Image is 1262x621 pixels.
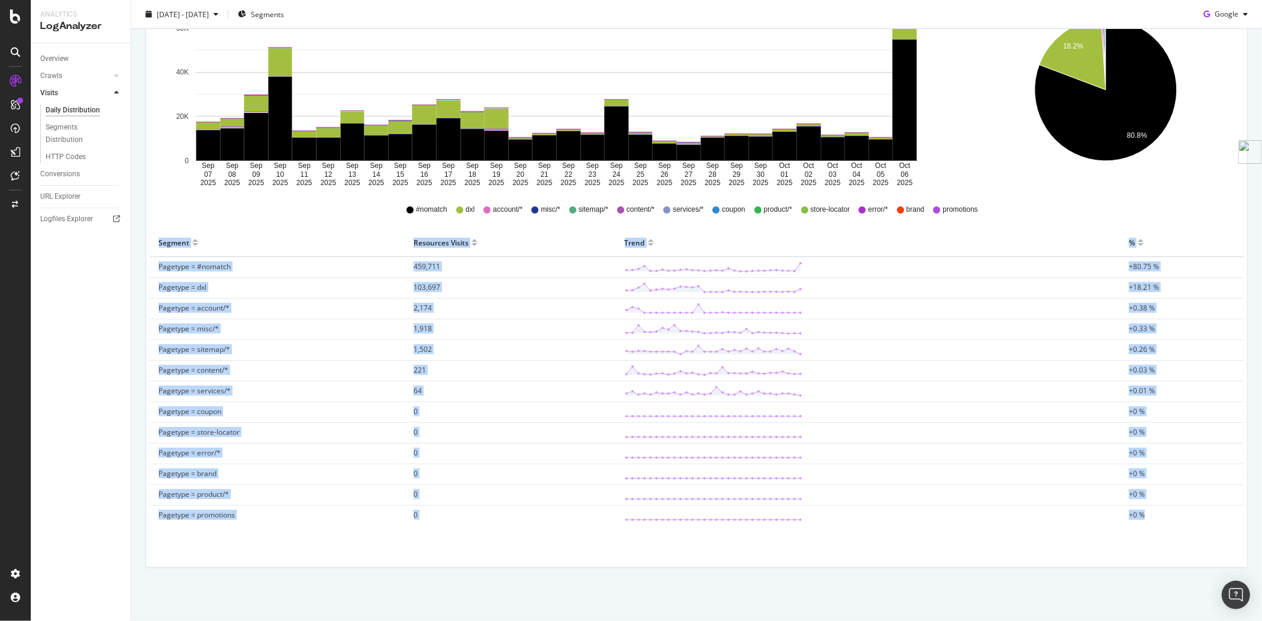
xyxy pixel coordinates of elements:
span: 1,502 [414,344,432,354]
text: 2025 [344,179,360,187]
text: 13 [348,170,357,179]
span: promotions [943,205,977,215]
text: Sep [610,162,623,170]
text: 15 [396,170,405,179]
a: Visits [40,87,111,99]
text: 2025 [248,179,264,187]
text: 29 [732,170,741,179]
button: Segments [233,5,289,24]
text: 24 [612,170,621,179]
text: Sep [394,162,407,170]
span: 1,918 [414,324,432,334]
text: Sep [514,162,527,170]
text: 2025 [609,179,625,187]
div: Crawls [40,70,62,82]
span: 0 [414,427,418,437]
text: Sep [370,162,383,170]
text: 2025 [705,179,721,187]
a: Crawls [40,70,111,82]
text: 2025 [537,179,553,187]
text: 23 [589,170,597,179]
text: 18.2% [1063,42,1083,50]
span: +0 % [1129,468,1145,478]
text: 04 [853,170,861,179]
text: 0 [185,157,189,165]
text: 08 [228,170,237,179]
span: #nomatch [416,205,447,215]
span: error/* [868,205,887,215]
text: 2025 [369,179,385,187]
text: 2025 [873,179,889,187]
text: 26 [661,170,669,179]
span: misc/* [541,205,560,215]
text: 2025 [849,179,865,187]
text: 20 [517,170,525,179]
span: +0.01 % [1129,386,1155,396]
text: 03 [829,170,837,179]
text: 16 [421,170,429,179]
text: Sep [442,162,455,170]
span: +0 % [1129,406,1145,416]
div: URL Explorer [40,190,80,203]
a: Conversions [40,168,122,180]
text: Sep [298,162,311,170]
span: 221 [414,365,426,375]
text: 02 [805,170,813,179]
text: 2025 [489,179,505,187]
text: Sep [202,162,215,170]
button: [DATE] - [DATE] [141,5,223,24]
a: HTTP Codes [46,151,122,163]
div: A chart. [156,10,957,187]
img: side-widget.svg [1238,140,1262,164]
text: 40K [176,69,189,77]
span: +18.21 % [1129,282,1159,292]
text: 2025 [632,179,648,187]
text: 2025 [392,179,408,187]
text: 25 [637,170,645,179]
span: Pagetype = services/* [159,386,231,396]
span: +80.75 % [1129,261,1159,271]
text: Oct [779,162,790,170]
text: 2025 [512,179,528,187]
div: Overview [40,53,69,65]
span: Pagetype = misc/* [159,324,219,334]
span: [DATE] - [DATE] [157,9,209,19]
a: Overview [40,53,122,65]
text: Oct [827,162,838,170]
text: 12 [324,170,333,179]
text: Sep [562,162,575,170]
div: Visits [40,87,58,99]
div: HTTP Codes [46,151,86,163]
text: 2025 [200,179,216,187]
text: 17 [444,170,453,179]
span: +0.03 % [1129,365,1155,375]
text: 2025 [657,179,673,187]
a: Daily Distribution [46,104,122,117]
text: 60K [176,24,189,33]
div: Resources Visits [414,233,469,252]
text: 20K [176,112,189,121]
text: Sep [346,162,359,170]
text: Sep [754,162,767,170]
text: Sep [634,162,647,170]
span: +0.26 % [1129,344,1155,354]
span: Google [1215,9,1238,19]
text: 30 [757,170,765,179]
span: 0 [414,448,418,458]
span: 64 [414,386,422,396]
text: 2025 [560,179,576,187]
text: 09 [252,170,260,179]
text: 14 [372,170,380,179]
span: Pagetype = account/* [159,303,230,313]
text: Sep [490,162,503,170]
span: Pagetype = promotions [159,510,235,520]
span: dxl [466,205,475,215]
text: 21 [541,170,549,179]
button: Google [1199,5,1253,24]
div: Trend [625,233,645,252]
span: Pagetype = content/* [159,365,228,375]
text: 2025 [825,179,841,187]
text: 2025 [296,179,312,187]
span: Pagetype = dxl [159,282,206,292]
a: Segments Distribution [46,121,122,146]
